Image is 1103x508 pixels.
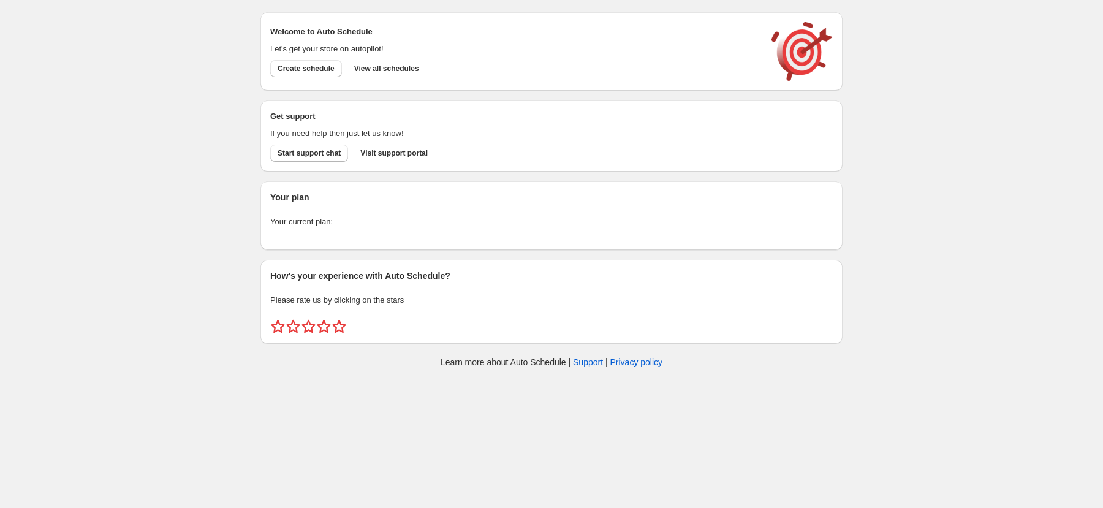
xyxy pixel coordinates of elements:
p: Your current plan: [270,216,833,228]
p: If you need help then just let us know! [270,127,759,140]
a: Start support chat [270,145,348,162]
a: Support [573,357,603,367]
button: View all schedules [347,60,426,77]
span: View all schedules [354,64,419,74]
h2: Welcome to Auto Schedule [270,26,759,38]
span: Start support chat [278,148,341,158]
span: Create schedule [278,64,335,74]
h2: Your plan [270,191,833,203]
h2: How's your experience with Auto Schedule? [270,270,833,282]
h2: Get support [270,110,759,123]
p: Let's get your store on autopilot! [270,43,759,55]
p: Please rate us by clicking on the stars [270,294,833,306]
span: Visit support portal [360,148,428,158]
a: Visit support portal [353,145,435,162]
button: Create schedule [270,60,342,77]
a: Privacy policy [610,357,663,367]
p: Learn more about Auto Schedule | | [441,356,662,368]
